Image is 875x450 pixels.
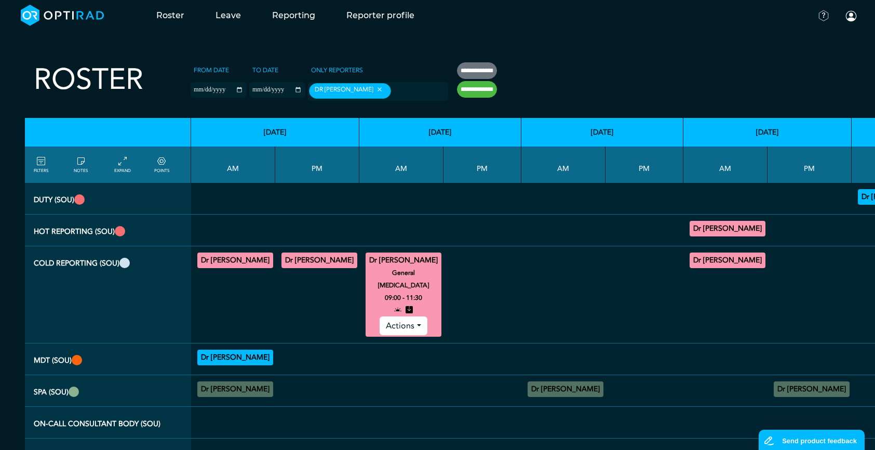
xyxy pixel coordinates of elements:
[21,5,104,26] img: brand-opti-rad-logos-blue-and-white-d2f68631ba2948856bd03f2d395fb146ddc8fb01b4b6e9315ea85fa773367...
[528,381,603,397] div: No specified Site 08:00 - 09:00
[521,118,683,147] th: [DATE]
[394,304,401,316] i: open to allocation
[393,87,445,96] input: null
[366,253,441,337] div: General MRI 09:00 - 11:30
[367,254,440,267] summary: Dr [PERSON_NAME]
[114,155,131,174] a: collapse/expand entries
[361,267,446,292] small: General [MEDICAL_DATA]
[359,118,521,147] th: [DATE]
[154,155,169,174] a: collapse/expand expected points
[191,62,232,78] label: From date
[25,407,191,439] th: On-Call Consultant Body (SOU)
[385,292,422,304] small: 09:00 - 11:30
[283,254,356,267] summary: Dr [PERSON_NAME]
[197,381,273,397] div: No specified Site 08:30 - 09:30
[25,246,191,343] th: Cold Reporting (SOU)
[309,83,391,99] div: Dr [PERSON_NAME]
[199,351,272,364] summary: Dr [PERSON_NAME]
[249,62,281,78] label: To date
[691,254,764,267] summary: Dr [PERSON_NAME]
[281,253,357,268] div: General MRI 13:30 - 17:30
[768,147,852,183] th: PM
[690,221,765,236] div: MRI Trauma & Urgent/CT Trauma & Urgent 09:00 - 13:00
[25,343,191,375] th: MDT (SOU)
[199,254,272,267] summary: Dr [PERSON_NAME]
[529,383,602,395] summary: Dr [PERSON_NAME]
[775,383,848,395] summary: Dr [PERSON_NAME]
[359,147,443,183] th: AM
[774,381,850,397] div: No specified Site 13:00 - 17:00
[521,147,605,183] th: AM
[199,383,272,395] summary: Dr [PERSON_NAME]
[690,253,765,268] div: General MRI 07:00 - 09:00
[25,375,191,407] th: SPA (SOU)
[691,222,764,235] summary: Dr [PERSON_NAME]
[197,350,273,365] div: NORAD 09:30 - 11:30
[308,62,366,78] label: Only Reporters
[191,147,275,183] th: AM
[74,155,88,174] a: show/hide notes
[191,118,359,147] th: [DATE]
[373,86,385,93] button: Remove item: '10ffcc52-1635-4e89-bed9-09cc36d0d394'
[25,183,191,215] th: Duty (SOU)
[406,304,413,316] i: stored entry
[34,62,143,97] h2: Roster
[605,147,683,183] th: PM
[25,215,191,246] th: Hot Reporting (SOU)
[197,253,273,268] div: General CT 11:30 - 13:30
[275,147,359,183] th: PM
[380,316,427,335] button: Actions
[443,147,521,183] th: PM
[683,118,852,147] th: [DATE]
[34,155,48,174] a: FILTERS
[683,147,768,183] th: AM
